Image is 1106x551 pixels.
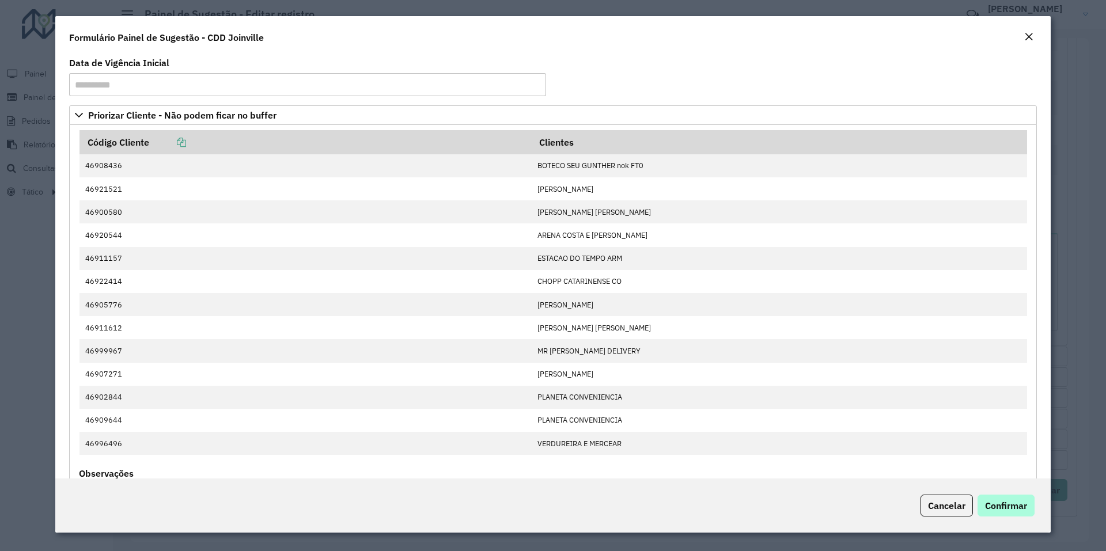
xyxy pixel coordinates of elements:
td: CHOPP CATARINENSE CO [531,270,1027,293]
span: Cancelar [928,500,965,511]
td: [PERSON_NAME] [531,177,1027,200]
td: 46999967 [79,339,532,362]
button: Cancelar [921,495,973,516]
a: Priorizar Cliente - Não podem ficar no buffer [69,105,1037,125]
td: PLANETA CONVENIENCIA [531,409,1027,432]
td: 46996496 [79,432,532,455]
td: BOTECO SEU GUNTHER nok FT0 [531,154,1027,177]
span: Priorizar Cliente - Não podem ficar no buffer [88,111,276,120]
td: PLANETA CONVENIENCIA [531,386,1027,409]
td: 46921521 [79,177,532,200]
button: Close [1021,30,1037,45]
td: 46922414 [79,270,532,293]
h4: Formulário Painel de Sugestão - CDD Joinville [69,31,264,44]
td: [PERSON_NAME] [PERSON_NAME] [531,316,1027,339]
td: 46908436 [79,154,532,177]
td: 46920544 [79,223,532,246]
td: ESTACAO DO TEMPO ARM [531,247,1027,270]
button: Confirmar [978,495,1035,516]
td: 46905776 [79,293,532,316]
td: 46911157 [79,247,532,270]
td: 46909644 [79,409,532,432]
td: 46902844 [79,386,532,409]
td: [PERSON_NAME] [531,293,1027,316]
th: Clientes [531,130,1027,154]
td: ARENA COSTA E [PERSON_NAME] [531,223,1027,246]
td: [PERSON_NAME] [531,363,1027,386]
th: Código Cliente [79,130,532,154]
td: [PERSON_NAME] [PERSON_NAME] [531,200,1027,223]
td: MR [PERSON_NAME] DELIVERY [531,339,1027,362]
td: 46900580 [79,200,532,223]
td: 46911612 [79,316,532,339]
label: Observações [79,466,134,480]
td: VERDUREIRA E MERCEAR [531,432,1027,455]
td: 46907271 [79,363,532,386]
a: Copiar [149,136,186,148]
em: Fechar [1024,32,1033,41]
span: Confirmar [985,500,1027,511]
label: Data de Vigência Inicial [69,56,169,70]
